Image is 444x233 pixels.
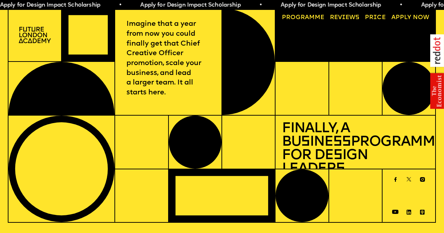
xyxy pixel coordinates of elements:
[399,2,402,8] span: •
[126,19,211,98] p: Imagine that a year from now you could finally get that Chief Creative Officer promotion, scale y...
[333,135,351,149] span: ss
[282,122,429,176] h1: Finally, a Bu ine Programme for De ign Leader
[336,162,345,176] span: s
[388,12,432,24] a: Apply now
[305,14,309,21] span: a
[301,135,310,149] span: s
[279,12,327,24] a: Programme
[333,148,342,163] span: s
[362,12,389,24] a: Price
[259,2,262,8] span: •
[327,12,362,24] a: Reviews
[118,2,122,8] span: •
[391,14,396,21] span: A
